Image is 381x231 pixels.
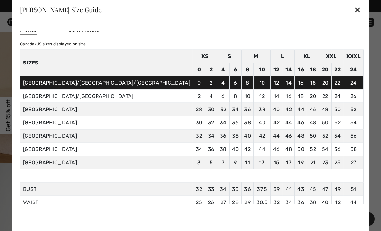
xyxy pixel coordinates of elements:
td: 50 [295,143,307,156]
td: 24 [344,63,363,76]
td: 19 [295,156,307,169]
td: 32 [217,103,230,116]
td: 18 [307,63,319,76]
td: 10 [253,76,270,89]
td: 12 [271,76,283,89]
span: 34 [285,199,292,205]
span: 47 [322,186,328,192]
td: 30 [193,116,205,129]
span: 49 [335,186,341,192]
td: 20 [307,89,319,103]
td: BUST [20,182,193,196]
td: 40 [253,116,270,129]
td: 32 [205,116,217,129]
td: 14 [283,63,295,76]
td: 42 [271,116,283,129]
td: 28 [193,103,205,116]
td: 21 [307,156,319,169]
span: 26 [208,199,214,205]
td: 8 [242,76,254,89]
td: 44 [271,129,283,143]
td: 6 [229,76,242,89]
td: 25 [332,156,344,169]
td: 32 [193,129,205,143]
td: 52 [307,143,319,156]
td: 23 [319,156,332,169]
td: XS [193,50,217,63]
td: 44 [283,116,295,129]
td: [GEOGRAPHIC_DATA] [20,143,193,156]
td: 52 [332,116,344,129]
span: 37.5 [257,186,267,192]
td: 40 [242,129,254,143]
td: 0 [193,63,205,76]
td: WAIST [20,196,193,209]
td: 17 [283,156,295,169]
span: 43 [297,186,304,192]
td: 8 [242,63,254,76]
td: 27 [344,156,363,169]
td: 16 [283,89,295,103]
td: 9 [229,156,242,169]
td: 36 [205,143,217,156]
span: 29 [244,199,251,205]
td: [GEOGRAPHIC_DATA] [20,103,193,116]
td: 18 [307,76,319,89]
td: 48 [283,143,295,156]
td: 42 [253,129,270,143]
td: 38 [229,129,242,143]
td: 7 [217,156,230,169]
td: 46 [271,143,283,156]
span: 51 [351,186,356,192]
div: [PERSON_NAME] Size Guide [20,6,102,13]
span: 36 [297,199,304,205]
td: 56 [344,129,363,143]
span: 38 [310,199,316,205]
span: 39 [273,186,280,192]
td: 36 [229,116,242,129]
td: 50 [332,103,344,116]
span: 33 [208,186,215,192]
td: 14 [283,76,295,89]
td: XXL [319,50,344,63]
td: 46 [283,129,295,143]
td: 12 [253,89,270,103]
td: 54 [344,116,363,129]
td: [GEOGRAPHIC_DATA] [20,116,193,129]
span: 42 [335,199,341,205]
td: 2 [205,76,217,89]
td: 42 [283,103,295,116]
td: 44 [295,103,307,116]
td: 34 [229,103,242,116]
td: 34 [217,116,230,129]
td: 56 [332,143,344,156]
span: 34 [220,186,227,192]
td: 30 [205,103,217,116]
span: 44 [350,199,357,205]
td: 3 [193,156,205,169]
td: 2 [193,89,205,103]
td: 58 [344,143,363,156]
span: 32 [196,186,202,192]
td: 26 [344,89,363,103]
td: 6 [217,89,230,103]
td: 16 [295,76,307,89]
td: 22 [332,76,344,89]
td: S [217,50,242,63]
td: 52 [319,129,332,143]
td: M [242,50,271,63]
td: 22 [319,89,332,103]
td: 52 [344,103,363,116]
td: [GEOGRAPHIC_DATA] [20,156,193,169]
td: 38 [242,116,254,129]
span: 40 [322,199,329,205]
td: 22 [332,63,344,76]
td: 42 [242,143,254,156]
td: 50 [307,129,319,143]
td: 24 [344,76,363,89]
td: 2 [205,63,217,76]
td: 12 [271,63,283,76]
td: 36 [217,129,230,143]
td: [GEOGRAPHIC_DATA]/[GEOGRAPHIC_DATA] [20,89,193,103]
td: XXXL [344,50,363,63]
